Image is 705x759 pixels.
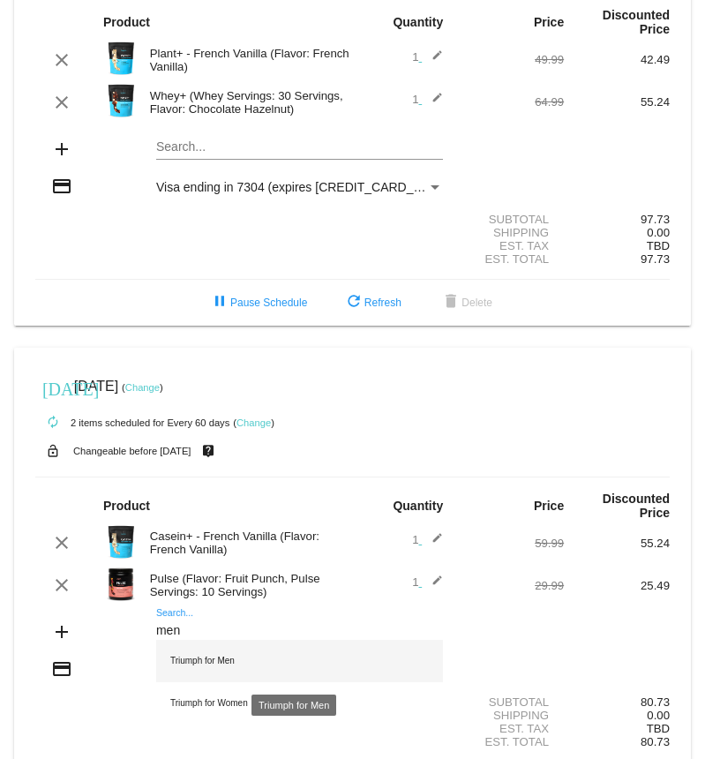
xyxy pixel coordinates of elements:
[343,297,401,309] span: Refresh
[534,15,564,29] strong: Price
[209,297,307,309] span: Pause Schedule
[73,446,191,456] small: Changeable before [DATE]
[51,176,72,197] mat-icon: credit_card
[198,440,219,462] mat-icon: live_help
[393,499,443,513] strong: Quantity
[564,695,670,709] div: 80.73
[458,252,564,266] div: Est. Total
[458,722,564,735] div: Est. Tax
[103,83,139,118] img: Image-1-Carousel-Whey-2lb-Chockolate-Hazelnut-no-badge.png
[647,239,670,252] span: TBD
[156,140,443,154] input: Search...
[458,213,564,226] div: Subtotal
[51,532,72,553] mat-icon: clear
[103,15,150,29] strong: Product
[42,412,64,433] mat-icon: autorenew
[51,49,72,71] mat-icon: clear
[647,722,670,735] span: TBD
[141,47,353,73] div: Plant+ - French Vanilla (Flavor: French Vanilla)
[103,499,150,513] strong: Product
[458,537,564,550] div: 59.99
[51,658,72,680] mat-icon: credit_card
[156,682,443,725] div: Triumph for Women
[458,695,564,709] div: Subtotal
[458,579,564,592] div: 29.99
[641,735,670,748] span: 80.73
[422,49,443,71] mat-icon: edit
[51,575,72,596] mat-icon: clear
[51,139,72,160] mat-icon: add
[412,533,443,546] span: 1
[35,417,229,428] small: 2 items scheduled for Every 60 days
[422,575,443,596] mat-icon: edit
[236,417,271,428] a: Change
[412,575,443,589] span: 1
[42,440,64,462] mat-icon: lock_open
[156,640,443,682] div: Triumph for Men
[343,292,364,313] mat-icon: refresh
[458,239,564,252] div: Est. Tax
[412,50,443,64] span: 1
[51,92,72,113] mat-icon: clear
[393,15,443,29] strong: Quantity
[564,579,670,592] div: 25.49
[564,95,670,109] div: 55.24
[422,92,443,113] mat-icon: edit
[195,287,321,319] button: Pause Schedule
[233,417,274,428] small: ( )
[42,377,64,398] mat-icon: [DATE]
[103,524,139,560] img: Image-1-Carousel-Casein-Vanilla.png
[156,180,443,194] mat-select: Payment Method
[603,8,670,36] strong: Discounted Price
[141,572,353,598] div: Pulse (Flavor: Fruit Punch, Pulse Servings: 10 Servings)
[156,624,443,638] input: Search...
[458,735,564,748] div: Est. Total
[458,709,564,722] div: Shipping
[458,226,564,239] div: Shipping
[125,382,160,393] a: Change
[412,93,443,106] span: 1
[564,537,670,550] div: 55.24
[603,492,670,520] strong: Discounted Price
[440,292,461,313] mat-icon: delete
[426,287,506,319] button: Delete
[103,567,139,602] img: Image-1-Main-Image-Bottle-Fruit-Punch-10S-1000x1000-transp.png
[458,95,564,109] div: 64.99
[564,213,670,226] div: 97.73
[534,499,564,513] strong: Price
[647,226,670,239] span: 0.00
[156,180,452,194] span: Visa ending in 7304 (expires [CREDIT_CARD_DATA])
[122,382,163,393] small: ( )
[141,89,353,116] div: Whey+ (Whey Servings: 30 Servings, Flavor: Chocolate Hazelnut)
[647,709,670,722] span: 0.00
[141,530,353,556] div: Casein+ - French Vanilla (Flavor: French Vanilla)
[641,252,670,266] span: 97.73
[209,292,230,313] mat-icon: pause
[458,53,564,66] div: 49.99
[51,621,72,643] mat-icon: add
[422,532,443,553] mat-icon: edit
[103,41,139,76] img: Image-1-Carousel-Plant-Vanilla-no-badge-Transp.png
[329,287,416,319] button: Refresh
[564,53,670,66] div: 42.49
[440,297,492,309] span: Delete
